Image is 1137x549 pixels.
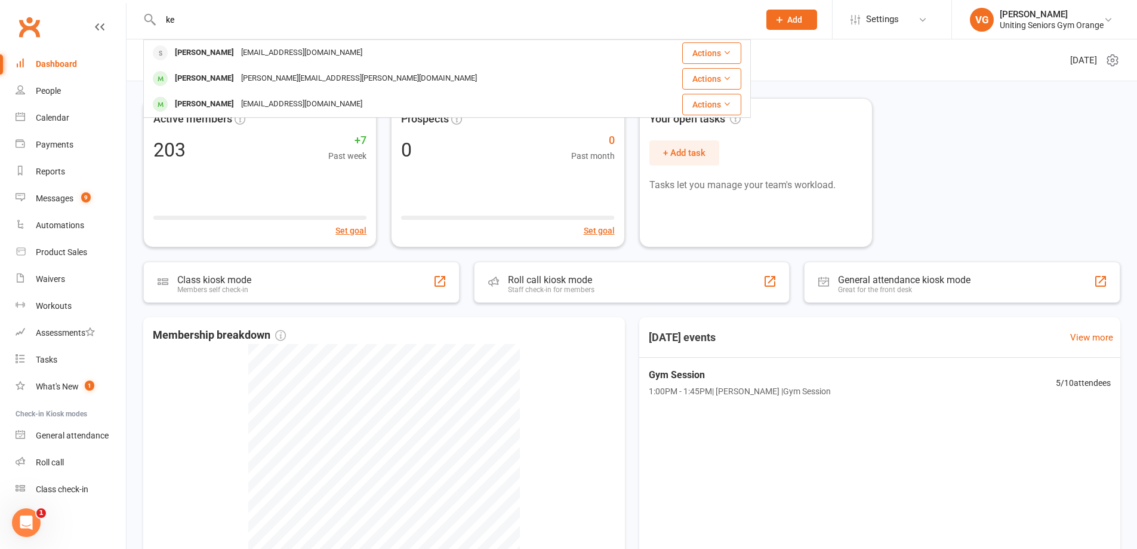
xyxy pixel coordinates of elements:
[1070,330,1113,345] a: View more
[401,140,412,160] div: 0
[36,86,61,96] div: People
[36,194,73,203] div: Messages
[36,140,73,149] div: Payments
[571,149,615,162] span: Past month
[16,422,126,449] a: General attendance kiosk mode
[401,111,449,128] span: Prospects
[328,149,366,162] span: Past week
[238,70,480,87] div: [PERSON_NAME][EMAIL_ADDRESS][PERSON_NAME][DOMAIN_NAME]
[16,158,126,185] a: Reports
[1070,53,1097,68] span: [DATE]
[1056,376,1111,389] span: 5 / 10 attendees
[649,385,831,398] span: 1:00PM - 1:45PM | [PERSON_NAME] | Gym Session
[36,431,109,440] div: General attendance
[16,266,126,293] a: Waivers
[682,68,741,90] button: Actions
[16,212,126,239] a: Automations
[16,476,126,503] a: Class kiosk mode
[649,140,719,165] button: + Add task
[866,6,899,33] span: Settings
[153,140,186,160] div: 203
[16,239,126,266] a: Product Sales
[36,167,65,176] div: Reports
[153,327,286,344] span: Membership breakdown
[838,286,970,294] div: Great for the front desk
[335,224,366,237] button: Set goal
[508,286,594,294] div: Staff check-in for members
[682,94,741,115] button: Actions
[36,301,72,311] div: Workouts
[85,381,94,391] span: 1
[16,185,126,212] a: Messages 9
[649,367,831,383] span: Gym Session
[682,42,741,64] button: Actions
[14,12,44,42] a: Clubworx
[157,11,751,28] input: Search...
[238,44,366,62] div: [EMAIL_ADDRESS][DOMAIN_NAME]
[36,458,64,467] div: Roll call
[177,274,251,286] div: Class kiosk mode
[16,373,126,400] a: What's New1
[36,59,77,69] div: Dashboard
[1000,9,1104,20] div: [PERSON_NAME]
[1000,20,1104,30] div: Uniting Seniors Gym Orange
[16,51,126,78] a: Dashboard
[649,177,862,193] p: Tasks let you manage your team's workload.
[171,44,238,62] div: [PERSON_NAME]
[766,10,817,30] button: Add
[36,382,79,391] div: What's New
[36,508,46,518] span: 1
[12,508,41,537] iframe: Intercom live chat
[328,132,366,149] span: +7
[36,113,69,122] div: Calendar
[639,327,725,348] h3: [DATE] events
[36,484,88,494] div: Class check-in
[571,132,615,149] span: 0
[238,96,366,113] div: [EMAIL_ADDRESS][DOMAIN_NAME]
[16,449,126,476] a: Roll call
[16,293,126,320] a: Workouts
[838,274,970,286] div: General attendance kiosk mode
[81,192,91,203] span: 9
[16,320,126,346] a: Assessments
[16,105,126,131] a: Calendar
[36,220,84,230] div: Automations
[36,247,87,257] div: Product Sales
[16,131,126,158] a: Payments
[508,274,594,286] div: Roll call kiosk mode
[16,78,126,105] a: People
[787,15,802,24] span: Add
[171,70,238,87] div: [PERSON_NAME]
[36,274,65,284] div: Waivers
[649,111,741,128] span: Your open tasks
[970,8,994,32] div: VG
[36,355,57,364] div: Tasks
[177,286,251,294] div: Members self check-in
[171,96,238,113] div: [PERSON_NAME]
[584,224,615,237] button: Set goal
[16,346,126,373] a: Tasks
[36,328,95,338] div: Assessments
[153,111,232,128] span: Active members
